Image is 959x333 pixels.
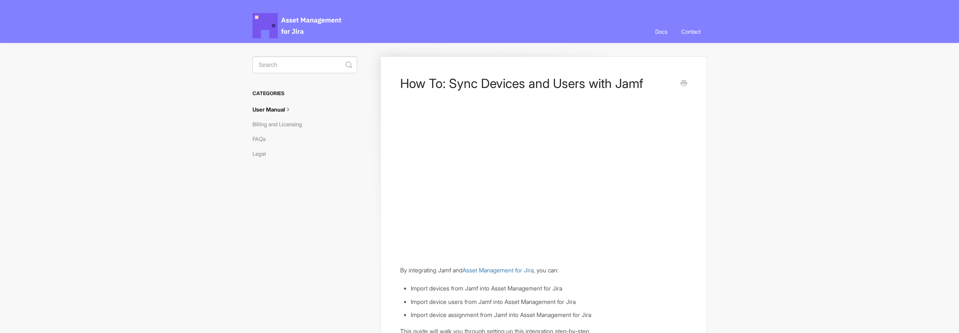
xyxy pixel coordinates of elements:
[411,297,687,306] li: Import device users from Jamf into Asset Management for Jira
[252,147,272,160] a: Legal
[462,266,534,274] a: Asset Management for Jira
[400,76,674,91] h1: How To: Sync Devices and Users with Jamf
[400,266,687,275] p: By integrating Jamf and , you can:
[252,103,299,116] a: User Manual
[252,132,272,146] a: FAQs
[675,20,707,43] a: Contact
[252,56,357,73] input: Search
[252,86,357,101] h3: Categories
[680,79,687,88] a: Print this Article
[252,13,343,38] span: Asset Management for Jira Docs
[252,117,308,131] a: Billing and Licensing
[411,284,687,293] li: Import devices from Jamf into Asset Management for Jira
[411,310,687,320] li: Import device assignment from Jamf into Asset Management for Jira
[649,20,674,43] a: Docs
